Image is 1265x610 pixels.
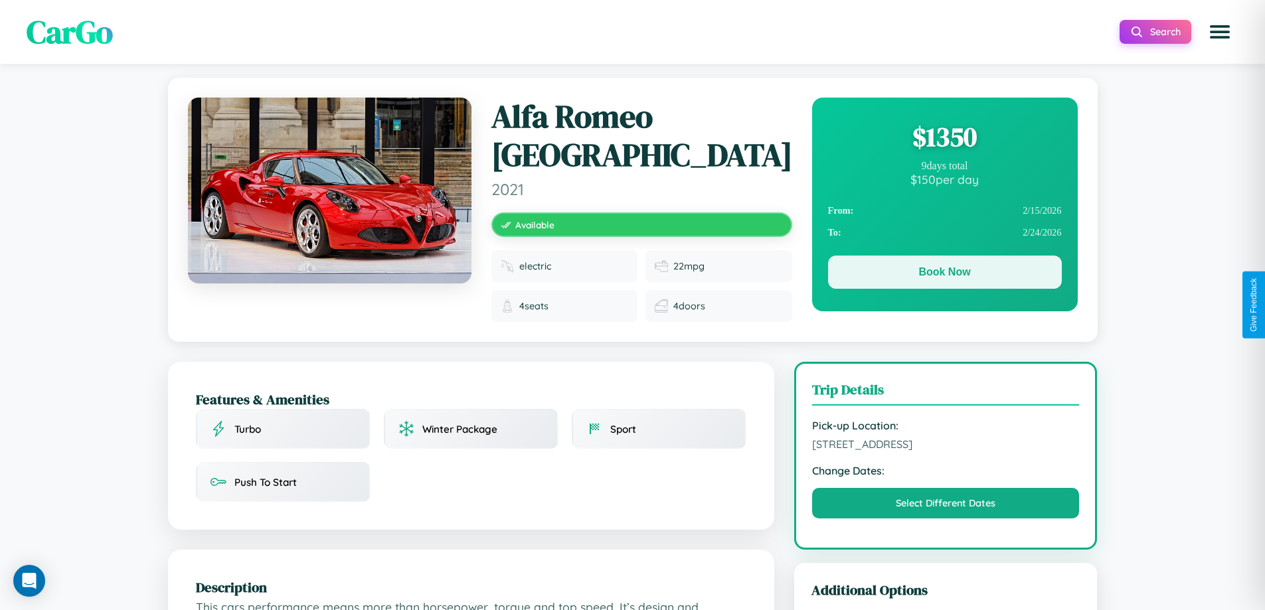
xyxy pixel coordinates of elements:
[828,222,1062,244] div: 2 / 24 / 2026
[673,260,705,272] span: 22 mpg
[828,172,1062,187] div: $ 150 per day
[828,160,1062,172] div: 9 days total
[655,260,668,273] img: Fuel efficiency
[828,205,854,216] strong: From:
[519,300,548,312] span: 4 seats
[828,256,1062,289] button: Book Now
[812,380,1080,406] h3: Trip Details
[610,423,636,435] span: Sport
[491,179,792,199] span: 2021
[673,300,705,312] span: 4 doors
[812,464,1080,477] strong: Change Dates:
[13,565,45,597] div: Open Intercom Messenger
[1249,278,1258,332] div: Give Feedback
[196,390,746,409] h2: Features & Amenities
[1120,20,1191,44] button: Search
[519,260,551,272] span: electric
[501,299,514,313] img: Seats
[1150,26,1181,38] span: Search
[812,488,1080,518] button: Select Different Dates
[1201,13,1238,50] button: Open menu
[812,437,1080,451] span: [STREET_ADDRESS]
[422,423,497,435] span: Winter Package
[491,98,792,174] h1: Alfa Romeo [GEOGRAPHIC_DATA]
[188,98,471,283] img: Alfa Romeo Milano 2021
[811,580,1080,599] h3: Additional Options
[655,299,668,313] img: Doors
[196,577,746,597] h2: Description
[812,419,1080,432] strong: Pick-up Location:
[828,227,841,238] strong: To:
[234,423,261,435] span: Turbo
[27,10,113,54] span: CarGo
[234,476,297,489] span: Push To Start
[515,219,554,230] span: Available
[828,119,1062,155] div: $ 1350
[501,260,514,273] img: Fuel type
[828,200,1062,222] div: 2 / 15 / 2026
